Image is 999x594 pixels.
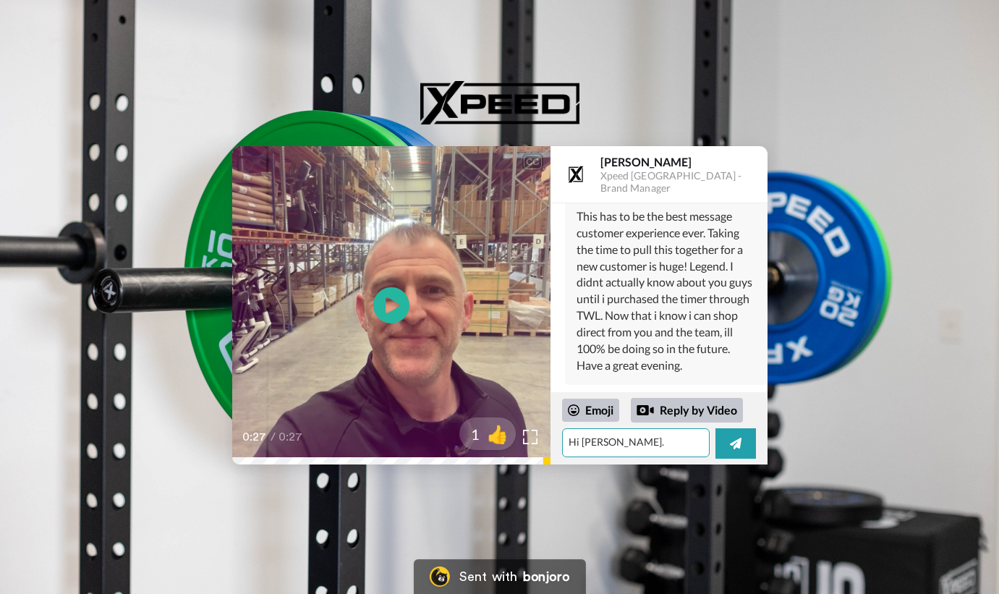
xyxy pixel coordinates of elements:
[562,428,710,457] textarea: 👏
[577,175,756,373] div: Hi [PERSON_NAME]. This has to be the best message customer experience ever. Taking the time to pu...
[631,398,743,423] div: Reply by Video
[524,155,542,169] div: CC
[459,424,480,444] span: 1
[242,428,268,446] span: 0:27
[459,417,516,450] button: 1👍
[279,428,304,446] span: 0:27
[558,157,593,192] img: Profile Image
[480,423,516,446] span: 👍
[271,428,276,446] span: /
[600,170,767,195] div: Xpeed [GEOGRAPHIC_DATA] - Brand Manager
[420,81,579,124] img: Xpeed Australia logo
[600,155,767,169] div: [PERSON_NAME]
[637,402,654,419] div: Reply by Video
[562,399,619,422] div: Emoji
